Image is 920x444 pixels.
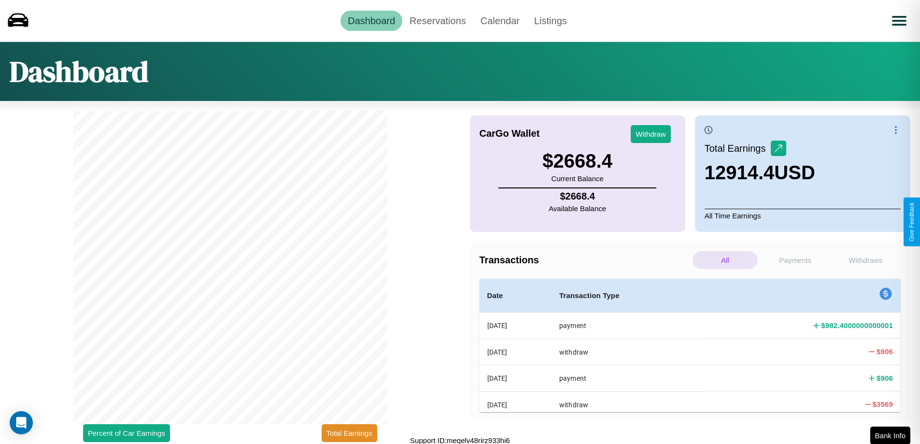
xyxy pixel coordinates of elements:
[527,11,574,31] a: Listings
[705,162,815,184] h3: 12914.4 USD
[552,313,705,339] th: payment
[552,365,705,391] th: payment
[487,290,544,301] h4: Date
[473,11,527,31] a: Calendar
[402,11,473,31] a: Reservations
[821,320,893,330] h4: $ 982.4000000000001
[833,251,898,269] p: Withdraws
[480,339,552,365] th: [DATE]
[322,424,377,442] button: Total Earnings
[480,313,552,339] th: [DATE]
[10,52,148,91] h1: Dashboard
[631,125,671,143] button: Withdraw
[886,7,913,34] button: Open menu
[480,365,552,391] th: [DATE]
[705,209,901,222] p: All Time Earnings
[340,11,402,31] a: Dashboard
[552,391,705,417] th: withdraw
[83,424,170,442] button: Percent of Car Earnings
[559,290,697,301] h4: Transaction Type
[705,140,771,157] p: Total Earnings
[877,346,893,357] h4: $ 906
[542,150,612,172] h3: $ 2668.4
[549,191,606,202] h4: $ 2668.4
[480,128,540,139] h4: CarGo Wallet
[873,399,893,409] h4: $ 3569
[480,391,552,417] th: [DATE]
[552,339,705,365] th: withdraw
[877,373,893,383] h4: $ 906
[10,411,33,434] div: Open Intercom Messenger
[542,172,612,185] p: Current Balance
[549,202,606,215] p: Available Balance
[763,251,828,269] p: Payments
[908,202,915,242] div: Give Feedback
[480,255,690,266] h4: Transactions
[693,251,758,269] p: All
